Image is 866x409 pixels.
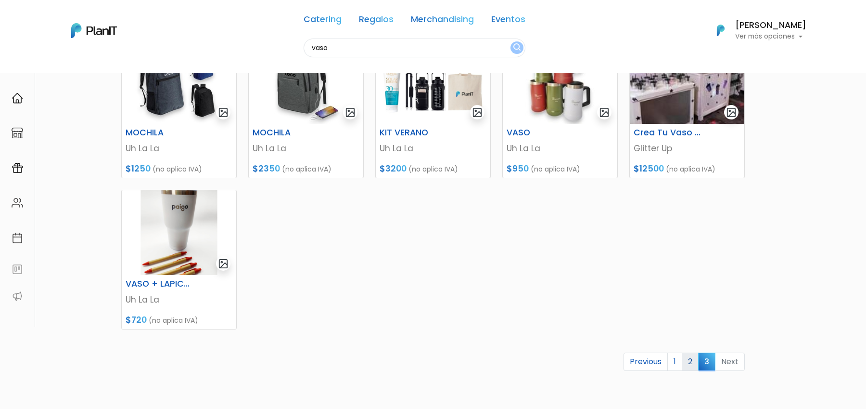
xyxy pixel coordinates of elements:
img: campaigns-02234683943229c281be62815700db0a1741e53638e28bf9629b52c665b00959.svg [12,162,23,174]
img: thumb_Dise%C3%B1o_sin_t%C3%ADtulo_-_2024-11-11T172836.905.png [376,39,490,124]
img: PlanIt Logo [71,23,117,38]
img: PlanIt Logo [710,20,731,41]
h6: Crea Tu Vaso Pop [628,128,707,138]
span: $12500 [634,163,664,174]
img: calendar-87d922413cdce8b2cf7b7f5f62616a5cf9e4887200fb71536465627b3292af00.svg [12,232,23,244]
p: Uh La La [380,142,486,155]
img: gallery-light [599,107,610,118]
a: gallery-light Crea Tu Vaso Pop Glitter Up $12500 (no aplica IVA) [629,39,745,178]
img: gallery-light [726,107,737,118]
a: Previous [624,353,668,371]
span: $720 [126,314,147,326]
img: gallery-light [345,107,356,118]
h6: [PERSON_NAME] [735,21,806,30]
p: Uh La La [126,142,232,155]
a: gallery-light MOCHILA Uh La La $1250 (no aplica IVA) [121,39,237,178]
span: (no aplica IVA) [408,164,458,174]
span: $3200 [380,163,407,174]
img: thumb_image__copia___copia___copia___copia___copia___copia___copia___copia___copia_-Photoroom__6_... [122,39,236,124]
a: Eventos [491,15,525,27]
span: $950 [507,163,529,174]
a: Regalos [359,15,394,27]
div: ¿Necesitás ayuda? [50,9,139,28]
button: PlanIt Logo [PERSON_NAME] Ver más opciones [704,18,806,43]
span: (no aplica IVA) [531,164,580,174]
a: gallery-light KIT VERANO Uh La La $3200 (no aplica IVA) [375,39,491,178]
p: Uh La La [126,293,232,306]
p: Uh La La [507,142,613,155]
img: thumb_2000___2000-Photoroom__92_.jpg [503,39,617,124]
span: (no aplica IVA) [149,316,198,325]
span: (no aplica IVA) [282,164,331,174]
a: Catering [304,15,342,27]
p: Ver más opciones [735,33,806,40]
img: partners-52edf745621dab592f3b2c58e3bca9d71375a7ef29c3b500c9f145b62cc070d4.svg [12,290,23,302]
a: Merchandising [411,15,474,27]
img: marketplace-4ceaa7011d94191e9ded77b95e3339b90024bf715f7c57f8cf31f2d8c509eaba.svg [12,127,23,139]
img: gallery-light [218,258,229,269]
span: $1250 [126,163,151,174]
img: people-662611757002400ad9ed0e3c099ab2801c6687ba6c219adb57efc949bc21e19d.svg [12,197,23,209]
h6: KIT VERANO [374,128,453,138]
a: gallery-light MOCHILA Uh La La $2350 (no aplica IVA) [248,39,364,178]
img: gallery-light [218,107,229,118]
h6: VASO [501,128,580,138]
a: gallery-light VASO Uh La La $950 (no aplica IVA) [502,39,618,178]
p: Glitter Up [634,142,740,155]
img: search_button-432b6d5273f82d61273b3651a40e1bd1b912527efae98b1b7a1b2c0702e16a8d.svg [513,43,521,53]
img: thumb_WhatsApp_Image_2025-07-08_at_10.28.10.jpeg [630,39,744,124]
a: 1 [667,353,682,371]
img: thumb_image__copia___copia___copia___copia___copia___copia___copia___copia___copia_-Photoroom__5_... [249,39,363,124]
h6: MOCHILA [247,128,326,138]
img: thumb_Dise%C3%B1o_sin_t%C3%ADtulo_-_2025-01-31T121138.461.png [122,190,236,275]
h6: VASO + LAPICERA [120,279,199,289]
img: gallery-light [472,107,483,118]
img: home-e721727adea9d79c4d83392d1f703f7f8bce08238fde08b1acbfd93340b81755.svg [12,92,23,104]
p: Uh La La [253,142,359,155]
img: feedback-78b5a0c8f98aac82b08bfc38622c3050aee476f2c9584af64705fc4e61158814.svg [12,264,23,275]
h6: MOCHILA [120,128,199,138]
input: Buscá regalos, desayunos, y más [304,39,525,57]
a: 2 [682,353,699,371]
span: (no aplica IVA) [153,164,202,174]
span: $2350 [253,163,280,174]
span: (no aplica IVA) [666,164,715,174]
a: gallery-light VASO + LAPICERA Uh La La $720 (no aplica IVA) [121,190,237,330]
span: 3 [698,353,715,370]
